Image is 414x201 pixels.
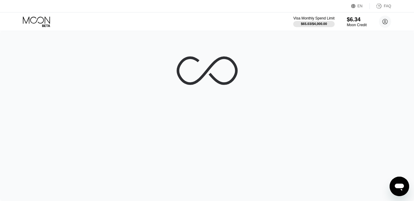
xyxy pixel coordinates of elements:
[347,16,367,23] div: $6.34
[301,22,327,26] div: $65.03 / $4,000.00
[351,3,370,9] div: EN
[370,3,391,9] div: FAQ
[347,23,367,27] div: Moon Credit
[384,4,391,8] div: FAQ
[390,177,409,196] iframe: Button to launch messaging window
[293,16,334,20] div: Visa Monthly Spend Limit
[358,4,363,8] div: EN
[293,16,334,27] div: Visa Monthly Spend Limit$65.03/$4,000.00
[347,16,367,27] div: $6.34Moon Credit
